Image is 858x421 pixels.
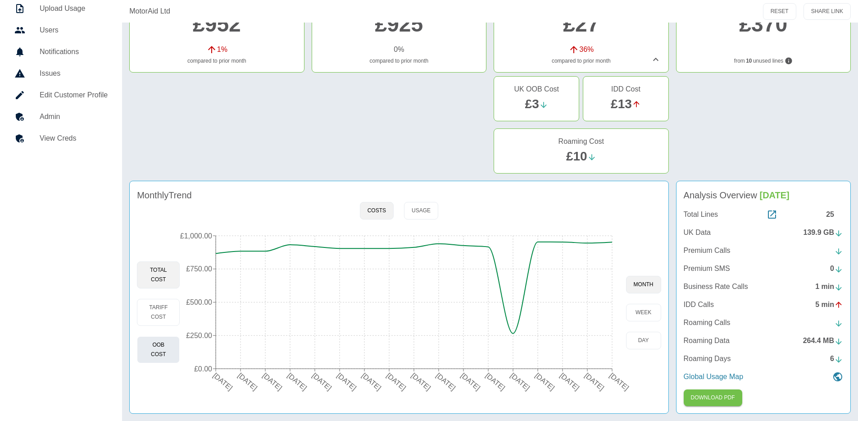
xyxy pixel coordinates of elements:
tspan: [DATE] [583,371,606,392]
tspan: [DATE] [410,371,432,392]
a: Notifications [7,41,115,63]
p: Business Rate Calls [684,281,748,292]
tspan: £250.00 [186,332,212,339]
a: Premium SMS0 [684,263,843,274]
a: £10 [566,149,587,163]
h5: Issues [40,68,108,79]
button: Tariff Cost [137,299,180,326]
div: 1 min [815,281,843,292]
a: £3 [525,97,539,111]
p: Premium Calls [684,245,731,256]
a: Roaming Days6 [684,353,843,364]
div: 6 [830,353,843,364]
p: 36 % [579,44,594,55]
p: Roaming Calls [684,317,731,328]
a: £13 [611,97,632,111]
div: 5 min [815,299,843,310]
h4: Analysis Overview [684,188,843,202]
button: SHARE LINK [804,3,851,20]
p: Total Lines [684,209,718,220]
h5: IDD Cost [611,84,640,95]
tspan: [DATE] [558,371,581,392]
b: 10 [746,57,752,65]
tspan: £750.00 [186,265,212,273]
h5: Upload Usage [40,3,108,14]
h4: Monthly Trend [137,188,192,202]
tspan: [DATE] [336,371,358,392]
a: Admin [7,106,115,128]
p: Premium SMS [684,263,730,274]
tspan: [DATE] [311,371,333,392]
a: Business Rate Calls1 min [684,281,843,292]
p: compared to prior month [319,57,479,65]
div: 139.9 GB [804,227,843,238]
a: Roaming Calls [684,317,843,328]
a: Edit Customer Profile [7,84,115,106]
h5: UK OOB Cost [514,84,559,95]
div: 0 [830,263,843,274]
h5: Roaming Cost [558,136,604,147]
p: Global Usage Map [684,371,744,382]
div: 264.4 MB [803,335,843,346]
span: [DATE] [760,190,790,200]
p: UK Data [684,227,711,238]
button: Costs [360,202,394,220]
tspan: [DATE] [484,371,507,392]
tspan: [DATE] [385,371,408,392]
a: Total Lines25 [684,209,843,220]
tspan: £500.00 [186,298,212,306]
tspan: [DATE] [534,371,556,392]
div: 25 [826,209,843,220]
a: Global Usage Map [684,371,843,382]
button: RESET [763,3,796,20]
a: Roaming Data264.4 MB [684,335,843,346]
a: Premium Calls [684,245,843,256]
h5: View Creds [40,133,108,144]
tspan: [DATE] [286,371,309,392]
p: Roaming Days [684,353,731,364]
p: compared to prior month [137,57,296,65]
p: from unused lines [684,57,843,65]
a: IDD Calls5 min [684,299,843,310]
a: UK Data139.9 GB [684,227,843,238]
tspan: [DATE] [261,371,284,392]
tspan: £0.00 [194,365,212,373]
button: Click here to download the most recent invoice. If the current month’s invoice is unavailable, th... [684,389,742,406]
a: £370 [739,12,787,36]
p: 0 % [394,44,404,55]
p: 1 % [217,44,227,55]
h5: Admin [40,111,108,122]
tspan: [DATE] [212,371,234,392]
a: Issues [7,63,115,84]
a: £27 [563,12,599,36]
h5: Notifications [40,46,108,57]
h5: Edit Customer Profile [40,90,108,101]
tspan: [DATE] [360,371,383,392]
h5: Users [40,25,108,36]
tspan: [DATE] [435,371,457,392]
button: OOB Cost [137,336,180,363]
button: day [626,332,661,349]
tspan: [DATE] [509,371,531,392]
a: View Creds [7,128,115,149]
tspan: £1,000.00 [180,232,212,240]
button: Total Cost [137,261,180,288]
button: month [626,276,661,293]
p: IDD Calls [684,299,714,310]
button: Usage [404,202,438,220]
a: Users [7,19,115,41]
button: week [626,304,661,321]
svg: Lines not used during your chosen timeframe. If multiple months selected only lines never used co... [785,57,793,65]
p: Roaming Data [684,335,730,346]
tspan: [DATE] [459,371,482,392]
tspan: [DATE] [236,371,259,392]
tspan: [DATE] [608,371,631,392]
a: £925 [375,12,423,36]
a: £952 [193,12,241,36]
a: MotorAid Ltd [129,6,170,17]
